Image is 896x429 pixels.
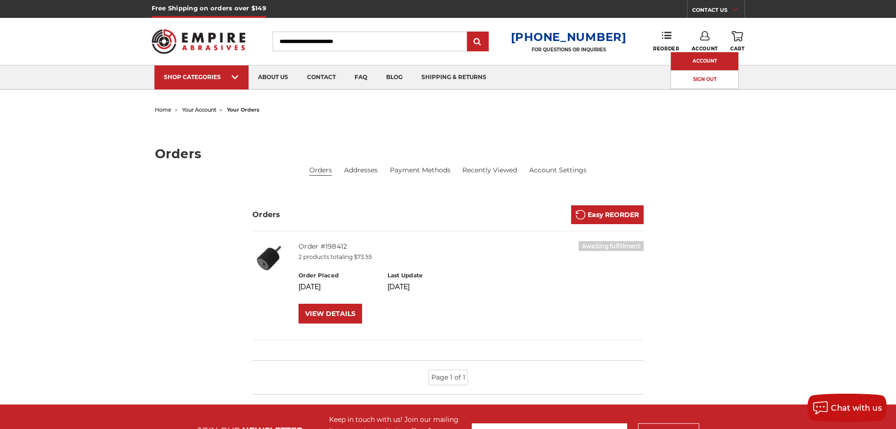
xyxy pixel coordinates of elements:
[390,165,451,175] a: Payment Methods
[152,23,246,60] img: Empire Abrasives
[182,106,216,113] a: your account
[299,304,362,324] a: VIEW DETAILS
[671,71,738,89] a: Sign Out
[299,271,377,280] h6: Order Placed
[155,147,742,160] h1: Orders
[387,283,410,291] span: [DATE]
[298,65,345,89] a: contact
[428,370,468,385] li: Page 1 of 1
[653,46,679,52] span: Reorder
[571,205,644,224] a: Easy REORDER
[299,253,644,261] p: 2 products totaling $73.55
[387,271,466,280] h6: Last Update
[692,5,744,18] a: CONTACT US
[252,241,285,274] img: BHA's 2 inch x 2 inch rubber drum bottom profile, for reliable spiral band attachment.
[299,283,321,291] span: [DATE]
[730,46,744,52] span: Cart
[227,106,259,113] span: your orders
[831,404,882,413] span: Chat with us
[249,65,298,89] a: about us
[462,165,517,175] a: Recently Viewed
[671,52,738,70] a: Account
[155,106,171,113] a: home
[692,46,718,52] span: Account
[164,73,239,81] div: SHOP CATEGORIES
[511,30,627,44] a: [PHONE_NUMBER]
[511,47,627,53] p: FOR QUESTIONS OR INQUIRIES
[653,31,679,51] a: Reorder
[344,165,378,175] a: Addresses
[412,65,496,89] a: shipping & returns
[730,31,744,52] a: Cart
[468,32,487,51] input: Submit
[377,65,412,89] a: blog
[299,242,347,251] a: Order #198412
[309,165,332,176] li: Orders
[252,209,281,220] h3: Orders
[807,394,887,422] button: Chat with us
[529,165,587,175] a: Account Settings
[345,65,377,89] a: faq
[579,241,644,251] h6: Awaiting fulfillment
